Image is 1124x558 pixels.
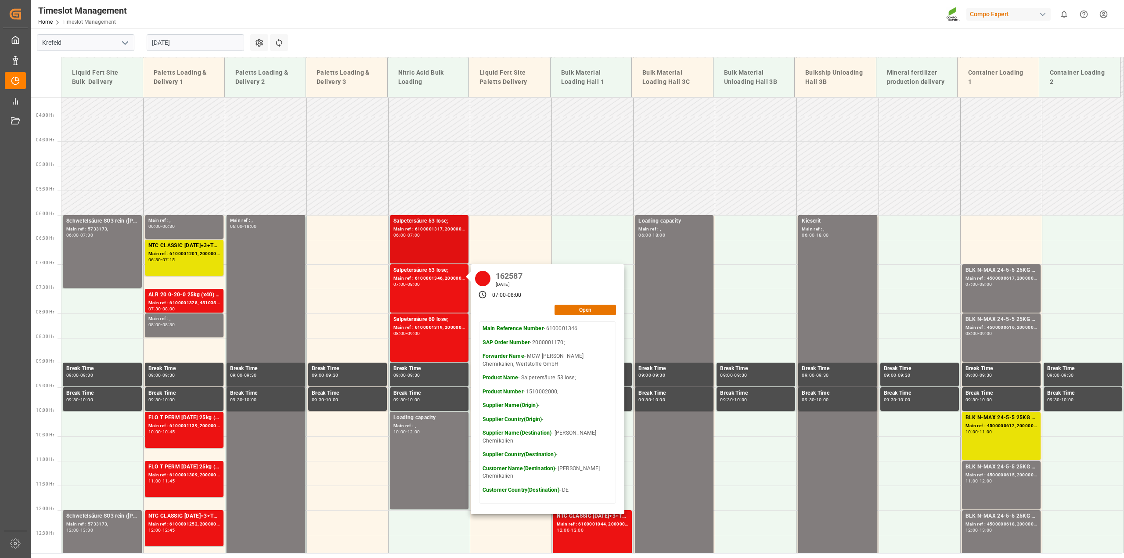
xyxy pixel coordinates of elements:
strong: Product Number [483,389,523,395]
span: 07:30 Hr [36,285,54,290]
div: - [406,430,407,434]
div: Main ref : 4500000615, 2000000562; [965,472,1037,479]
div: Kieserit [802,217,873,226]
div: 10:00 [393,430,406,434]
div: Break Time [802,364,873,373]
div: Timeslot Management [38,4,127,17]
div: Main ref : 6100001319, 2000001145; [393,324,465,331]
div: Break Time [638,389,710,398]
div: 09:00 [720,373,733,377]
div: 12:00 [66,528,79,532]
input: DD.MM.YYYY [147,34,244,51]
p: - 2000001170; [483,339,612,347]
div: Break Time [148,364,220,373]
div: Main ref : , [802,226,873,233]
button: Open [555,305,616,315]
div: - [651,398,652,402]
div: Main ref : 6100001139, 2000000454; [148,422,220,430]
div: Main ref : 6100001201, 2000000929; [148,250,220,258]
div: - [1060,398,1061,402]
div: - [978,282,979,286]
div: - [814,373,816,377]
div: 09:30 [802,398,814,402]
div: BLK N-MAX 24-5-5 25KG (x42) INT MTO; [965,463,1037,472]
div: - [161,307,162,311]
strong: Supplier Country(Destination) [483,451,556,457]
div: 06:00 [802,233,814,237]
div: BLK N-MAX 24-5-5 25KG (x42) INT MTO; [965,266,1037,275]
input: Type to search/select [37,34,134,51]
div: Bulkship Unloading Hall 3B [802,65,869,90]
div: 10:00 [407,398,420,402]
div: Main ref : 6100001346, 2000001170; [393,275,465,282]
div: NTC CLASSIC [DATE]+3+TE BULK; [557,512,628,521]
div: Paletts Loading & Delivery 3 [313,65,380,90]
span: 10:30 Hr [36,432,54,437]
div: - [651,233,652,237]
div: Break Time [1047,364,1119,373]
a: Home [38,19,53,25]
div: 09:00 [802,373,814,377]
span: 08:00 Hr [36,310,54,314]
div: 06:00 [230,224,243,228]
div: 09:30 [652,373,665,377]
div: Break Time [312,364,383,373]
div: FLO T PERM [DATE] 25kg (x40) INT; [148,463,220,472]
div: - [814,398,816,402]
div: - [896,398,897,402]
div: Break Time [884,364,955,373]
div: Main ref : , [148,315,220,323]
div: Bulk Material Loading Hall 1 [558,65,625,90]
div: 11:00 [965,479,978,483]
div: 09:00 [393,373,406,377]
div: 07:30 [148,307,161,311]
div: Main ref : , [148,217,220,224]
div: 12:00 [557,528,569,532]
p: - [483,402,612,410]
div: 11:45 [162,479,175,483]
div: - [569,528,571,532]
div: 08:00 [148,323,161,327]
p: - [PERSON_NAME] Chemikalien [483,429,612,445]
div: - [242,398,244,402]
div: Main ref : 5733173, [66,226,138,233]
div: 09:30 [148,398,161,402]
span: 07:00 Hr [36,260,54,265]
span: 05:30 Hr [36,187,54,191]
div: 11:00 [980,430,992,434]
div: 07:15 [162,258,175,262]
div: 07:30 [80,233,93,237]
span: 10:00 Hr [36,408,54,413]
div: 10:00 [980,398,992,402]
div: - [978,430,979,434]
div: Break Time [66,389,138,398]
div: - [978,398,979,402]
div: Main ref : , [230,217,302,224]
span: 11:00 Hr [36,457,54,462]
div: 09:30 [1061,373,1074,377]
div: - [978,479,979,483]
div: 09:30 [638,398,651,402]
div: 09:30 [66,398,79,402]
div: 09:30 [326,373,339,377]
div: BLK N-MAX 24-5-5 25KG (x42) INT MTO; [965,315,1037,324]
div: - [1060,373,1061,377]
div: Nitric Acid Bulk Loading [395,65,462,90]
div: Paletts Loading & Delivery 1 [150,65,217,90]
div: 09:30 [898,373,911,377]
div: 09:30 [816,373,829,377]
div: 10:00 [326,398,339,402]
div: 09:30 [980,373,992,377]
div: Main ref : 4500000616, 2000000562; [965,324,1037,331]
div: Main ref : , [638,226,710,233]
div: - [324,373,326,377]
div: 09:30 [965,398,978,402]
div: 06:30 [148,258,161,262]
span: 11:30 Hr [36,482,54,486]
div: - [506,292,508,299]
div: 10:00 [898,398,911,402]
div: Break Time [66,364,138,373]
span: 12:00 Hr [36,506,54,511]
div: 10:45 [162,430,175,434]
div: 08:00 [980,282,992,286]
